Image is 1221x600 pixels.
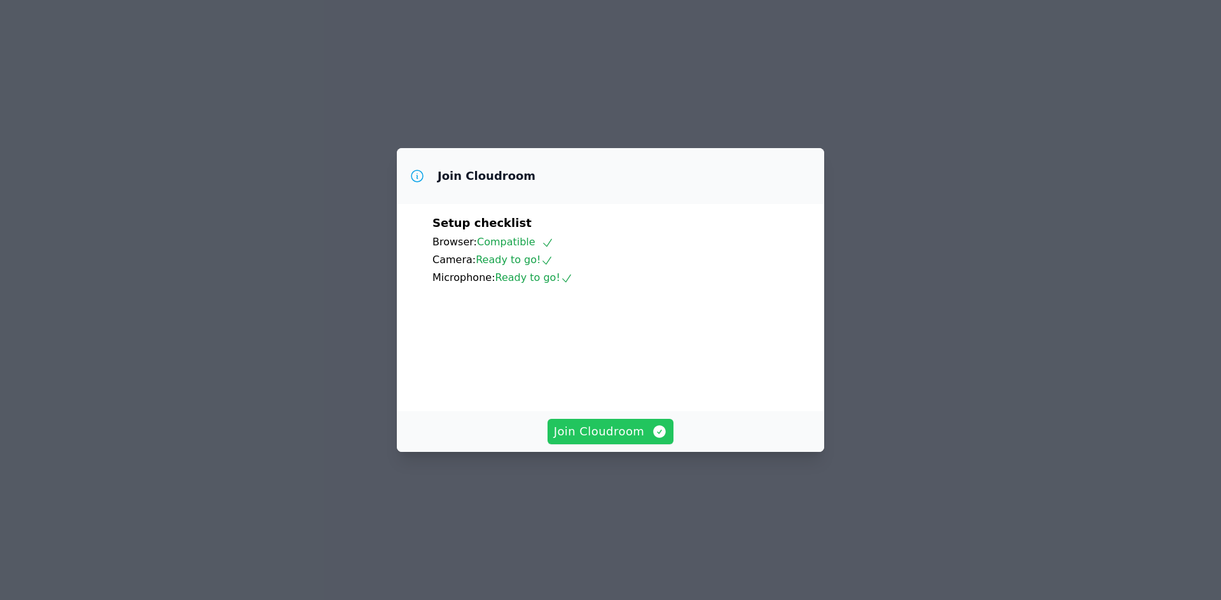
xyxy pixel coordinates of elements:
[432,254,476,266] span: Camera:
[476,254,553,266] span: Ready to go!
[432,271,495,283] span: Microphone:
[438,168,535,184] h3: Join Cloudroom
[477,236,554,248] span: Compatible
[495,271,573,283] span: Ready to go!
[432,236,477,248] span: Browser:
[554,423,668,440] span: Join Cloudroom
[548,419,674,444] button: Join Cloudroom
[432,216,532,229] span: Setup checklist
